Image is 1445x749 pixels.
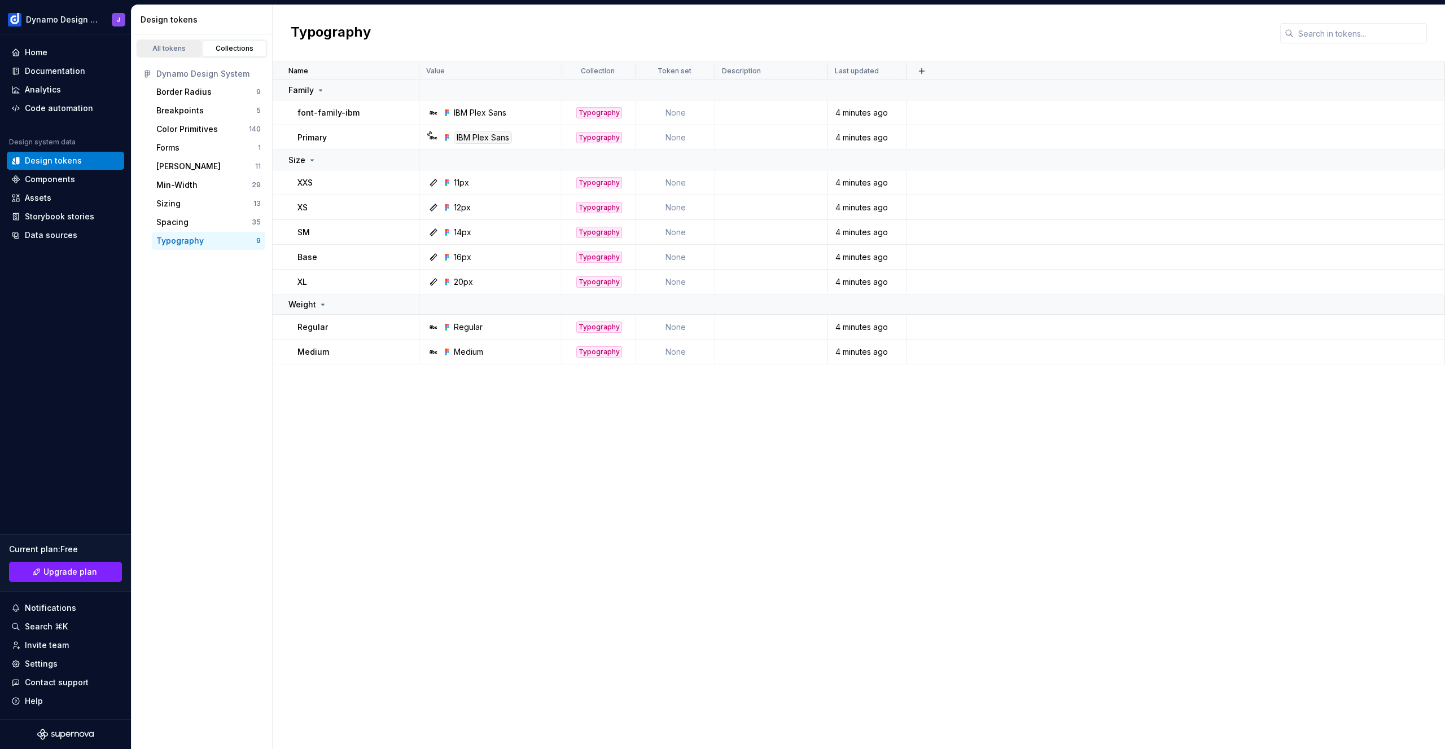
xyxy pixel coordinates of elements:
div: Regular [454,321,483,333]
button: Color Primitives140 [152,120,265,138]
p: Medium [297,346,329,358]
p: Family [288,85,314,96]
button: Contact support [7,673,124,691]
p: SM [297,227,310,238]
div: Spacing [156,217,189,228]
img: c5f292b4-1c74-4827-b374-41971f8eb7d9.png [8,13,21,27]
p: Weight [288,299,316,310]
a: Code automation [7,99,124,117]
div: 4 minutes ago [829,177,906,188]
p: font-family-ibm [297,107,360,118]
div: Typography [576,227,622,238]
h2: Typography [291,23,371,43]
div: 4 minutes ago [829,321,906,333]
td: None [636,195,715,220]
td: None [636,245,715,270]
div: 13 [253,199,261,208]
p: Last updated [835,67,879,76]
div: Components [25,174,75,185]
div: Typography [576,202,622,213]
div: Color Primitives [156,124,218,135]
td: None [636,170,715,195]
div: 4 minutes ago [829,252,906,263]
div: Analytics [25,84,61,95]
a: Data sources [7,226,124,244]
div: 140 [249,125,261,134]
input: Search in tokens... [1294,23,1427,43]
a: Assets [7,189,124,207]
a: Home [7,43,124,61]
a: Design tokens [7,152,124,170]
td: None [636,220,715,245]
div: Typography [576,346,622,358]
button: Min-Width29 [152,176,265,194]
div: Typography [576,132,622,143]
div: Sizing [156,198,181,209]
div: 9 [256,87,261,96]
div: Assets [25,192,51,204]
button: Border Radius9 [152,83,265,101]
div: Storybook stories [25,211,94,222]
a: Components [7,170,124,188]
td: None [636,315,715,340]
a: Documentation [7,62,124,80]
button: Dynamo Design SystemJ [2,7,129,32]
div: Typography [576,177,622,188]
p: Value [426,67,445,76]
div: Typography [156,235,204,246]
p: Size [288,155,305,166]
div: Dynamo Design System [156,68,261,80]
div: 11px [454,177,469,188]
div: Breakpoints [156,105,204,116]
td: None [636,100,715,125]
p: XXS [297,177,313,188]
button: Forms1 [152,139,265,157]
a: Invite team [7,636,124,654]
p: XS [297,202,308,213]
p: XL [297,276,307,288]
div: Border Radius [156,86,212,98]
div: Help [25,695,43,707]
div: Typography [576,321,622,333]
button: Help [7,692,124,710]
div: 4 minutes ago [829,202,906,213]
button: Spacing35 [152,213,265,231]
div: Design tokens [141,14,268,25]
p: Collection [581,67,615,76]
div: 35 [252,218,261,227]
div: Contact support [25,677,89,688]
a: Sizing13 [152,195,265,213]
p: Token set [658,67,691,76]
a: Analytics [7,81,124,99]
div: Settings [25,658,58,669]
div: 12px [454,202,471,213]
div: 16px [454,252,471,263]
div: 29 [252,180,261,190]
svg: Supernova Logo [37,729,94,740]
div: Home [25,47,47,58]
div: 4 minutes ago [829,227,906,238]
button: Breakpoints5 [152,102,265,120]
div: Design system data [9,138,76,147]
button: Notifications [7,599,124,617]
button: [PERSON_NAME]11 [152,157,265,175]
div: 14px [454,227,471,238]
div: 11 [255,162,261,171]
td: None [636,270,715,294]
div: Code automation [25,103,93,114]
div: J [117,15,120,24]
div: 9 [256,236,261,245]
div: 4 minutes ago [829,346,906,358]
div: Medium [454,346,483,358]
td: None [636,125,715,150]
div: Min-Width [156,179,198,191]
div: Invite team [25,640,69,651]
a: Upgrade plan [9,562,122,582]
div: 20px [454,276,473,288]
div: 4 minutes ago [829,276,906,288]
